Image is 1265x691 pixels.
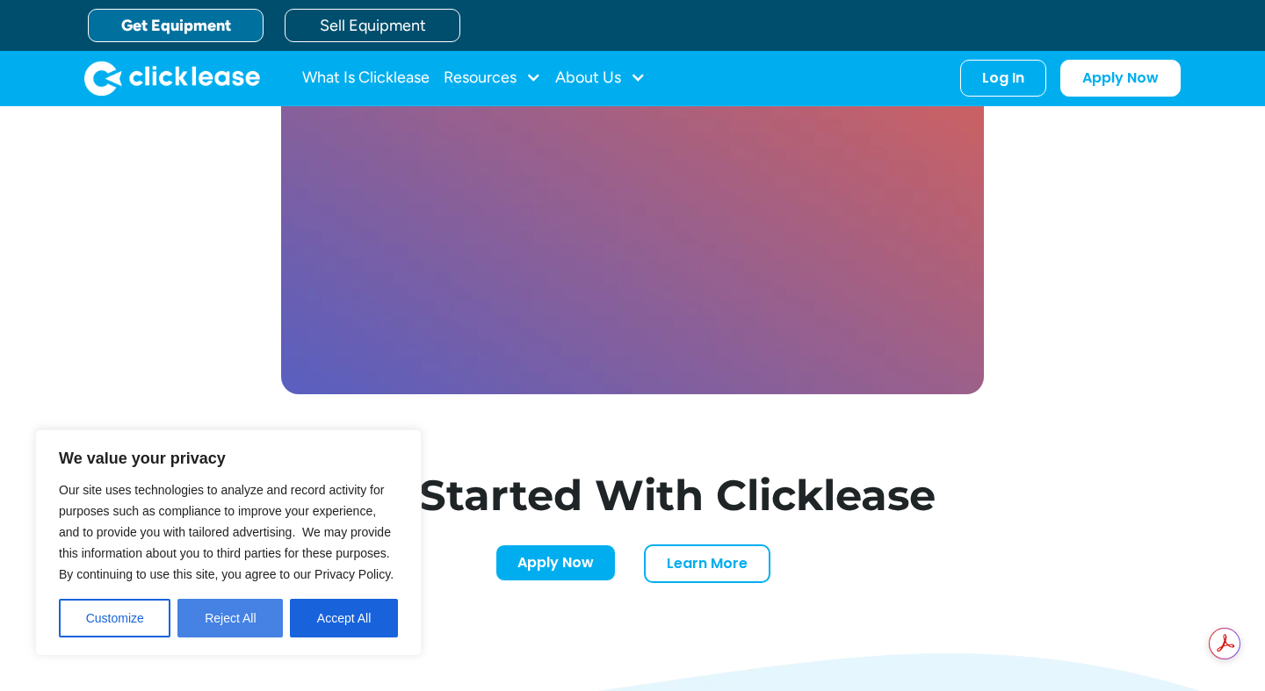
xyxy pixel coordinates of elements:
[88,9,264,42] a: Get Equipment
[35,429,422,656] div: We value your privacy
[59,599,170,637] button: Customize
[59,448,398,469] p: We value your privacy
[982,69,1024,87] div: Log In
[59,483,394,581] span: Our site uses technologies to analyze and record activity for purposes such as compliance to impr...
[555,61,646,96] div: About Us
[444,61,541,96] div: Resources
[291,8,994,402] iframe: Clicklease Customer Testimonial Video | Why Customers Love Clicklease
[644,544,770,583] a: Learn More
[1060,60,1181,97] a: Apply Now
[295,474,970,516] h1: Get Started With Clicklease
[302,61,430,96] a: What Is Clicklease
[177,599,283,637] button: Reject All
[84,61,260,96] img: Clicklease logo
[290,599,398,637] button: Accept All
[495,544,616,581] a: Apply Now
[285,9,460,42] a: Sell Equipment
[84,61,260,96] a: home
